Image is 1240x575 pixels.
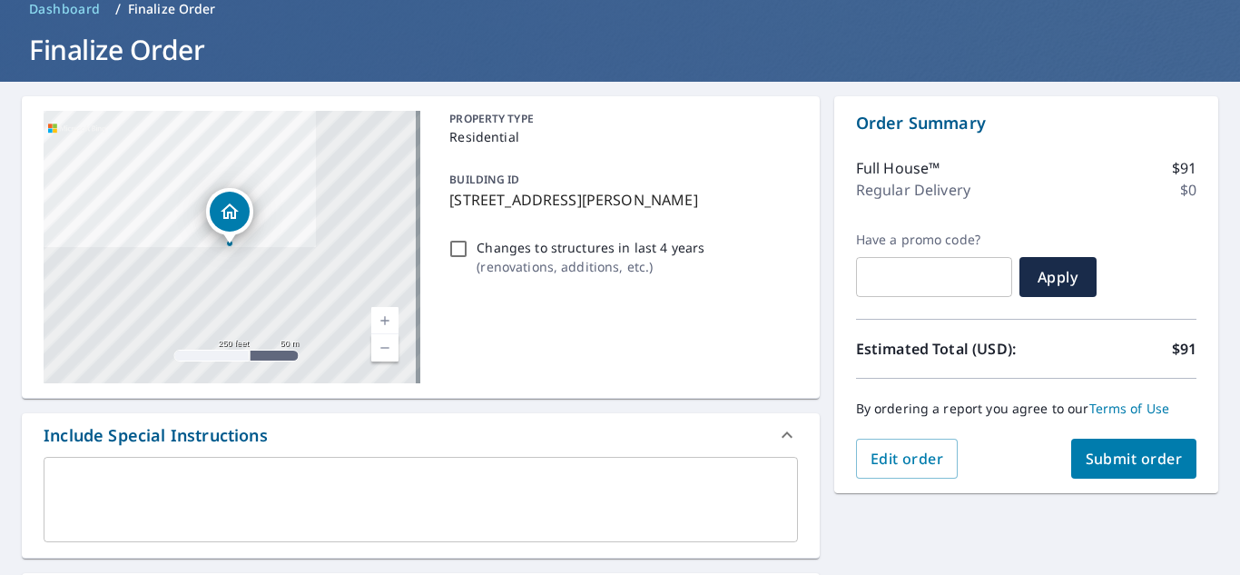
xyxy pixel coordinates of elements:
span: Apply [1034,267,1082,287]
p: [STREET_ADDRESS][PERSON_NAME] [449,189,790,211]
button: Submit order [1071,439,1197,479]
p: $0 [1180,179,1196,201]
p: By ordering a report you agree to our [856,401,1196,417]
p: Estimated Total (USD): [856,338,1027,360]
button: Apply [1019,257,1097,297]
h1: Finalize Order [22,31,1218,68]
p: BUILDING ID [449,172,519,187]
div: Include Special Instructions [22,413,820,457]
p: $91 [1172,338,1196,360]
p: Residential [449,127,790,146]
p: Changes to structures in last 4 years [477,238,704,257]
span: Submit order [1086,449,1183,469]
div: Include Special Instructions [44,423,268,448]
p: Full House™ [856,157,940,179]
label: Have a promo code? [856,232,1012,248]
a: Terms of Use [1089,400,1170,417]
p: PROPERTY TYPE [449,111,790,127]
p: Regular Delivery [856,179,970,201]
div: Dropped pin, building 1, Residential property, 351 Hoffmeister Ave Saint Louis, MO 63125 [206,188,253,244]
span: Edit order [871,449,944,469]
p: $91 [1172,157,1196,179]
a: Current Level 17, Zoom Out [371,334,399,362]
a: Current Level 17, Zoom In [371,307,399,334]
p: ( renovations, additions, etc. ) [477,257,704,276]
button: Edit order [856,439,959,479]
p: Order Summary [856,111,1196,135]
